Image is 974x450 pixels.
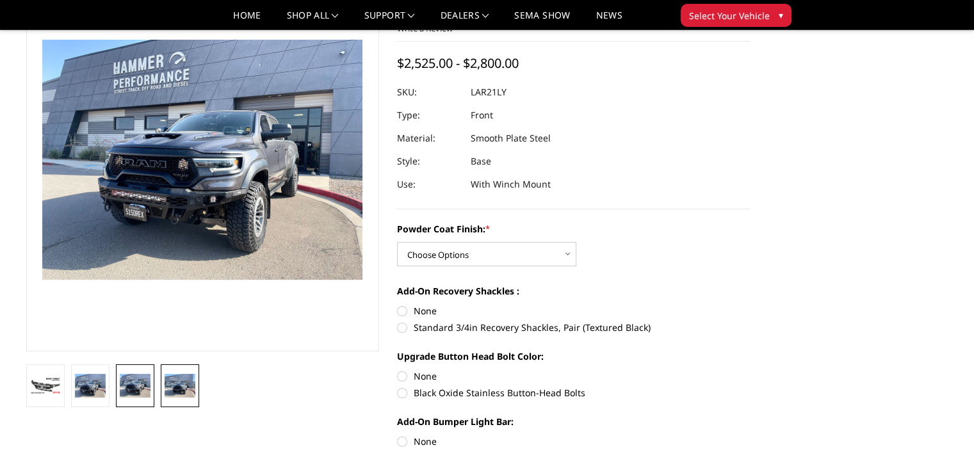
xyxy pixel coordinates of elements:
label: None [397,304,751,317]
dd: Smooth Plate Steel [471,127,551,150]
label: Standard 3/4in Recovery Shackles, Pair (Textured Black) [397,321,751,334]
dd: LAR21LY [471,81,507,104]
dt: Material: [397,127,461,150]
dt: Style: [397,150,461,173]
dt: Type: [397,104,461,127]
label: None [397,435,751,448]
label: Upgrade Button Head Bolt Color: [397,350,751,363]
label: Powder Coat Finish: [397,222,751,236]
dt: SKU: [397,81,461,104]
label: None [397,369,751,383]
img: 2021-2024 Ram 1500 TRX - Freedom Series - Base Front Bumper (winch mount) [30,377,61,394]
img: 2021-2024 Ram 1500 TRX - Freedom Series - Base Front Bumper (winch mount) [75,374,106,397]
img: 2021-2024 Ram 1500 TRX - Freedom Series - Base Front Bumper (winch mount) [120,374,150,397]
a: Home [233,11,261,29]
label: Add-On Bumper Light Bar: [397,415,751,428]
label: Add-On Recovery Shackles : [397,284,751,298]
dd: With Winch Mount [471,173,551,196]
a: Dealers [441,11,489,29]
a: Support [364,11,415,29]
dt: Use: [397,173,461,196]
a: News [596,11,622,29]
img: 2021-2024 Ram 1500 TRX - Freedom Series - Base Front Bumper (winch mount) [165,374,195,397]
dd: Front [471,104,493,127]
dd: Base [471,150,491,173]
a: SEMA Show [514,11,570,29]
iframe: Chat Widget [910,389,974,450]
button: Select Your Vehicle [681,4,791,27]
span: ▾ [779,8,783,22]
a: Write a Review [397,22,453,34]
a: shop all [287,11,339,29]
span: $2,525.00 - $2,800.00 [397,54,519,72]
label: Black Oxide Stainless Button-Head Bolts [397,386,751,399]
span: Select Your Vehicle [689,9,770,22]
